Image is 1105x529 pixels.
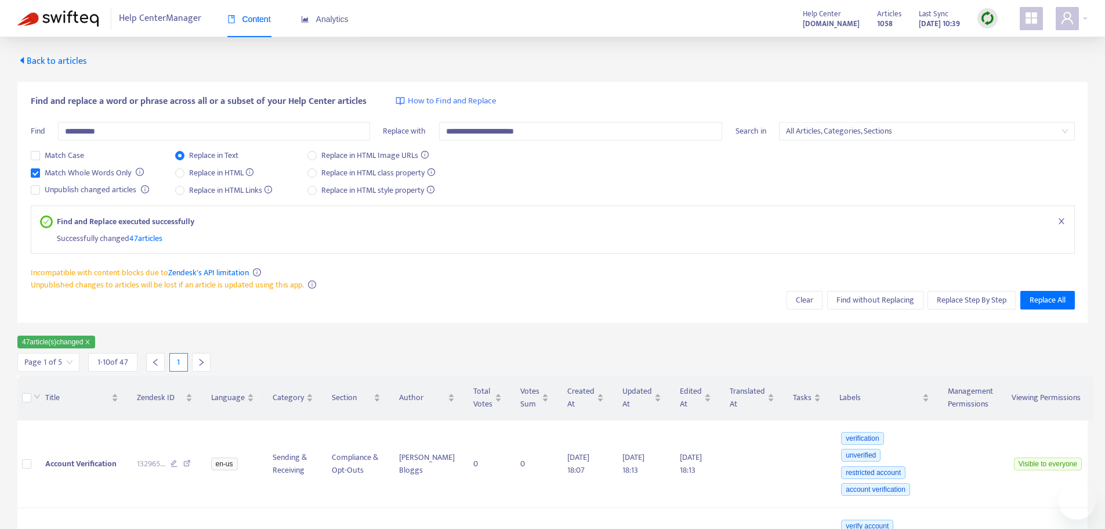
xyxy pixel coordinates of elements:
span: Zendesk ID [137,391,183,404]
span: Tasks [793,391,811,404]
img: Swifteq [17,10,99,27]
span: Articles [877,8,901,20]
th: Viewing Permissions [1002,376,1093,420]
a: [DOMAIN_NAME] [803,17,860,30]
span: info-circle [141,185,149,193]
span: 47 articles [129,232,162,245]
button: Replace Step By Step [928,291,1016,310]
td: 0 [464,420,511,508]
span: Back to articles [17,53,87,69]
span: info-circle [253,268,261,276]
th: Section [323,376,390,420]
span: 1 - 10 of 47 [97,356,128,368]
span: left [151,358,160,366]
th: Votes Sum [511,376,558,420]
span: Unpublish changed articles [40,183,141,196]
td: [PERSON_NAME] Bloggs [390,420,464,508]
span: Replace All [1030,294,1066,307]
span: Updated At [622,385,652,411]
th: Translated At [720,376,784,420]
strong: 1058 [877,17,893,30]
th: Updated At [613,376,671,420]
div: 1 [169,353,188,372]
th: Author [390,376,464,420]
img: image-link [396,96,405,106]
span: account verification [841,483,910,496]
span: down [34,393,41,400]
span: close [85,339,90,345]
span: Votes Sum [520,385,539,411]
span: Account Verification [45,457,117,470]
span: Content [227,15,271,24]
span: unverified [841,449,881,462]
strong: [DATE] 10:39 [919,17,960,30]
th: Language [202,376,263,420]
th: Category [263,376,323,420]
span: Replace in HTML Image URLs [317,149,433,162]
span: Replace in HTML Links [184,184,277,197]
div: Successfully changed [57,228,1066,244]
span: Replace in HTML style property [317,184,439,197]
span: Total Votes [473,385,492,411]
th: Edited At [671,376,720,420]
span: Section [332,391,371,404]
span: [DATE] 18:13 [680,451,702,477]
span: Help Center Manager [119,8,201,30]
span: Match Whole Words Only [40,167,136,179]
th: Created At [558,376,613,420]
th: Management Permissions [939,376,1002,420]
span: Created At [567,385,595,411]
span: user [1060,11,1074,25]
span: Find and replace a word or phrase across all or a subset of your Help Center articles [31,95,367,109]
span: Unpublished changes to articles will be lost if an article is updated using this app. [31,278,304,292]
span: Search in [736,124,766,138]
td: Sending & Receiving [263,420,323,508]
button: Replace All [1020,291,1075,310]
th: Labels [830,376,939,420]
span: Language [211,391,245,404]
td: 0 [511,420,558,508]
span: appstore [1024,11,1038,25]
span: check [43,218,49,225]
span: area-chart [301,15,309,23]
span: Category [273,391,304,404]
span: Labels [839,391,921,404]
strong: Find and Replace executed successfully [57,215,194,228]
span: en-us [211,458,238,470]
span: Replace in HTML [184,167,259,179]
span: info-circle [136,168,144,176]
span: [DATE] 18:07 [567,451,589,477]
th: Title [36,376,128,420]
span: Find without Replacing [836,294,914,307]
span: How to Find and Replace [408,95,497,108]
span: Match Case [40,149,89,162]
span: Last Sync [919,8,948,20]
span: Incompatible with content blocks due to [31,266,249,279]
span: verification [841,432,883,445]
span: Replace with [383,124,426,138]
th: Zendesk ID [128,376,202,420]
button: Clear [787,291,823,310]
span: 132965 ... [137,458,165,470]
span: Analytics [301,15,349,24]
span: Translated At [730,385,765,411]
span: 47 article(s) changed [17,336,95,348]
button: Find without Replacing [827,291,923,310]
span: book [227,15,236,23]
span: Edited At [680,385,702,411]
span: info-circle [308,280,316,289]
span: Visible to everyone [1014,458,1082,470]
span: Title [45,391,109,404]
a: How to Find and Replace [396,95,497,108]
span: Replace in HTML class property [317,167,440,179]
span: Clear [796,294,813,307]
th: Total Votes [464,376,511,420]
span: Replace Step By Step [937,294,1006,307]
span: [DATE] 18:13 [622,451,644,477]
th: Tasks [784,376,830,420]
span: right [197,358,205,366]
span: caret-left [17,56,27,65]
span: Find [31,124,45,138]
span: restricted account [841,466,905,479]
